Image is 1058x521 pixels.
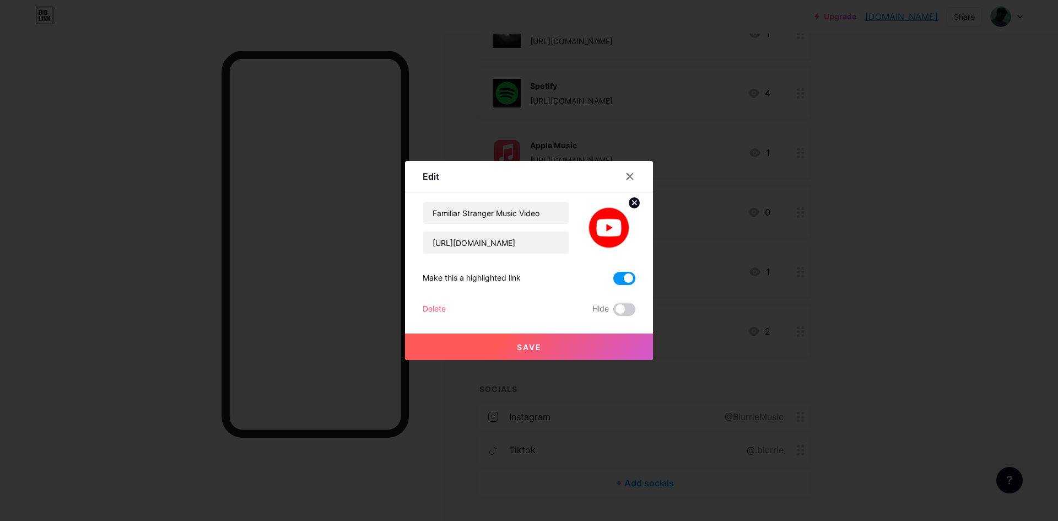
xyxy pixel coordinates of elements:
div: Edit [423,170,439,183]
input: Title [423,202,569,224]
button: Save [405,334,653,360]
img: link_thumbnail [582,201,635,254]
div: Make this a highlighted link [423,272,521,285]
div: Delete [423,303,446,316]
span: Hide [592,303,609,316]
input: URL [423,232,569,254]
span: Save [517,342,542,352]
